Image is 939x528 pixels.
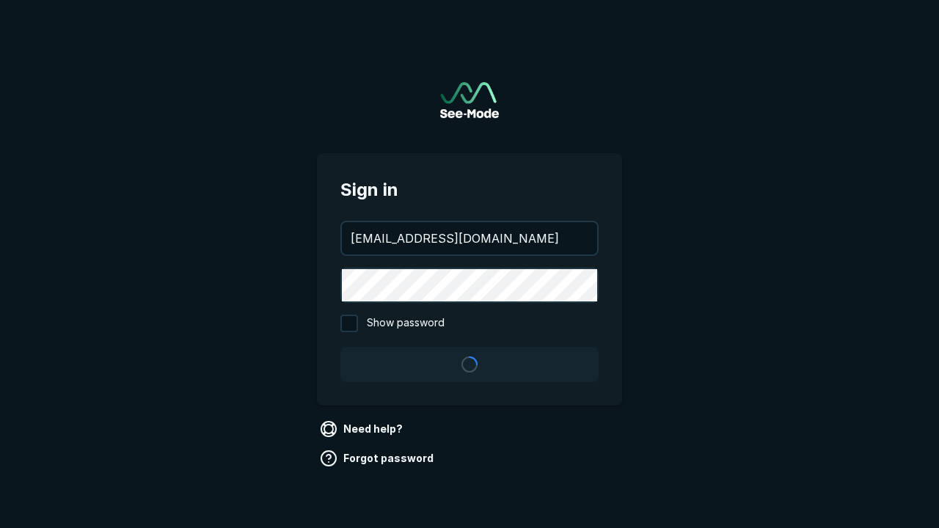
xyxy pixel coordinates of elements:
a: Go to sign in [440,82,499,118]
img: See-Mode Logo [440,82,499,118]
span: Sign in [340,177,599,203]
span: Show password [367,315,445,332]
input: your@email.com [342,222,597,254]
a: Forgot password [317,447,439,470]
a: Need help? [317,417,409,441]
